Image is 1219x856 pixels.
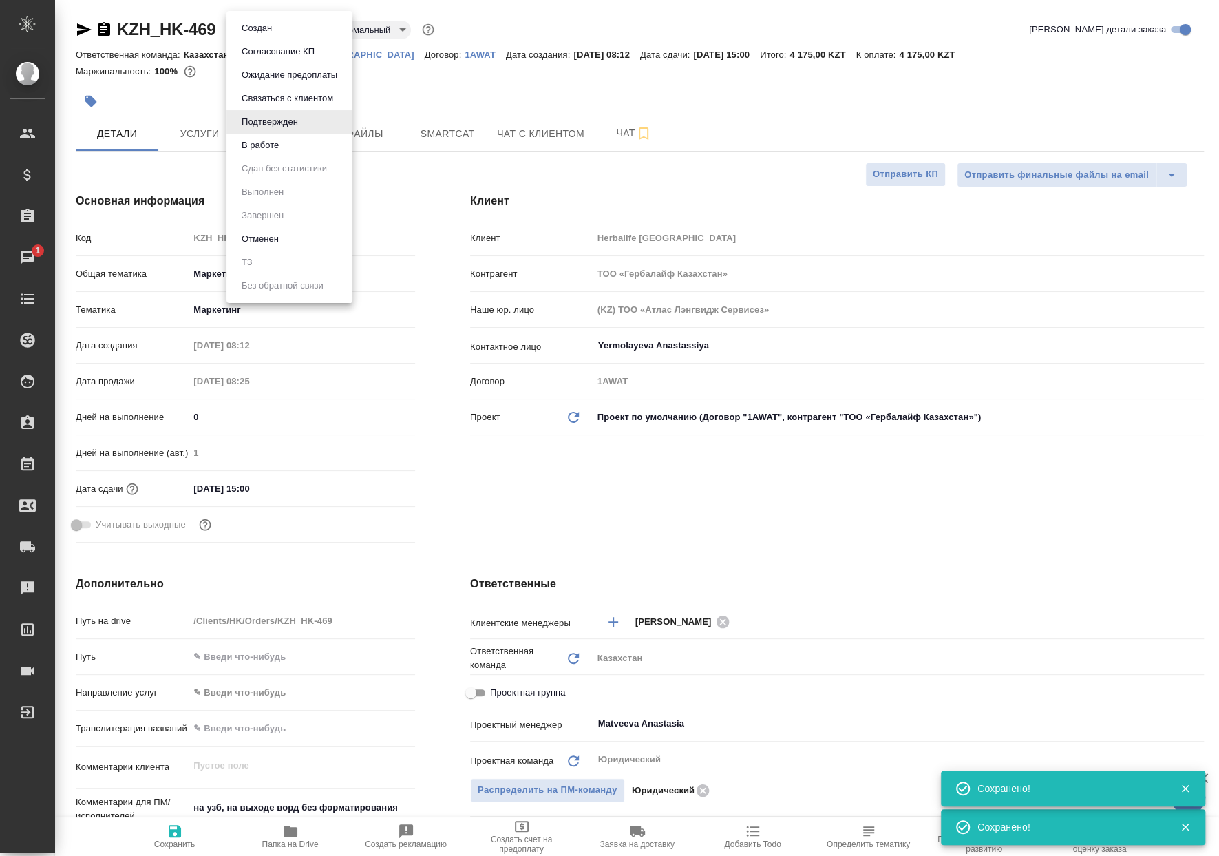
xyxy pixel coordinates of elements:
[1171,821,1199,833] button: Закрыть
[977,820,1159,834] div: Сохранено!
[237,114,302,129] button: Подтвержден
[237,185,288,200] button: Выполнен
[237,91,337,106] button: Связаться с клиентом
[237,67,341,83] button: Ожидание предоплаты
[237,44,319,59] button: Согласование КП
[237,138,283,153] button: В работе
[237,255,257,270] button: ТЗ
[237,278,328,293] button: Без обратной связи
[1171,782,1199,795] button: Закрыть
[237,161,331,176] button: Сдан без статистики
[977,782,1159,795] div: Сохранено!
[237,21,276,36] button: Создан
[237,231,283,247] button: Отменен
[237,208,288,223] button: Завершен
